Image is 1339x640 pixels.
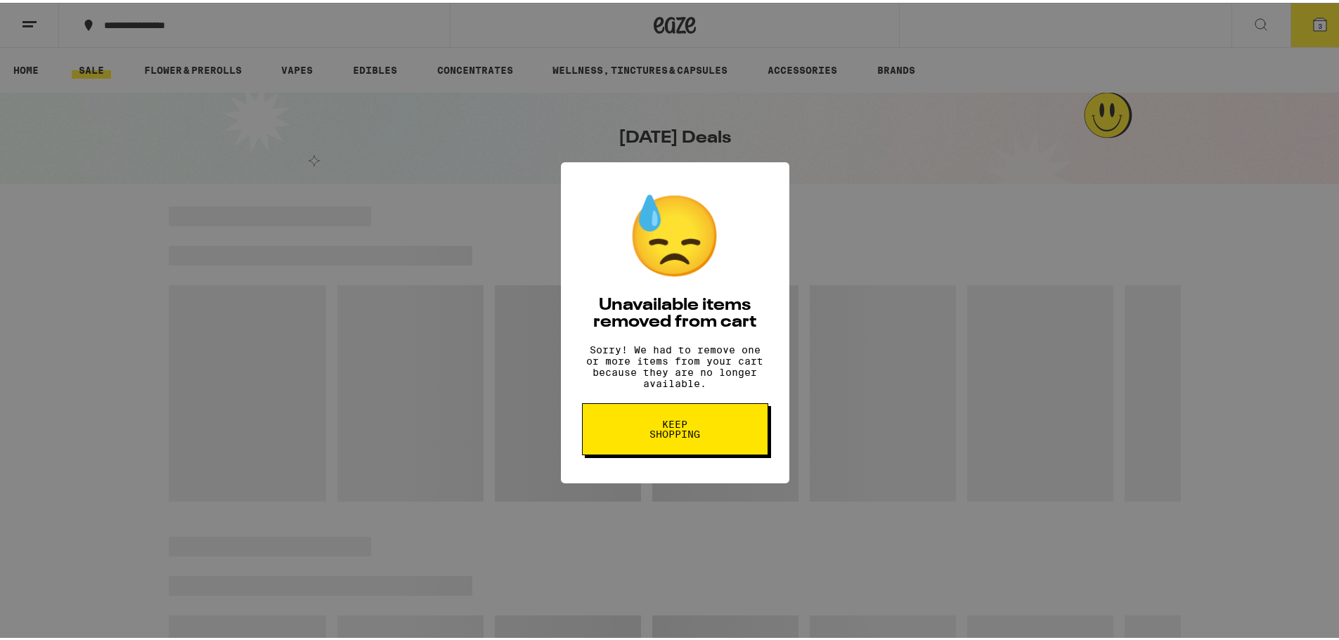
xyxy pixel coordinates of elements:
div: 😓 [626,188,724,280]
h2: Unavailable items removed from cart [582,294,768,328]
span: Hi. Need any help? [8,10,101,21]
p: Sorry! We had to remove one or more items from your cart because they are no longer available. [582,341,768,386]
span: Keep Shopping [639,417,711,436]
button: Keep Shopping [582,400,768,452]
